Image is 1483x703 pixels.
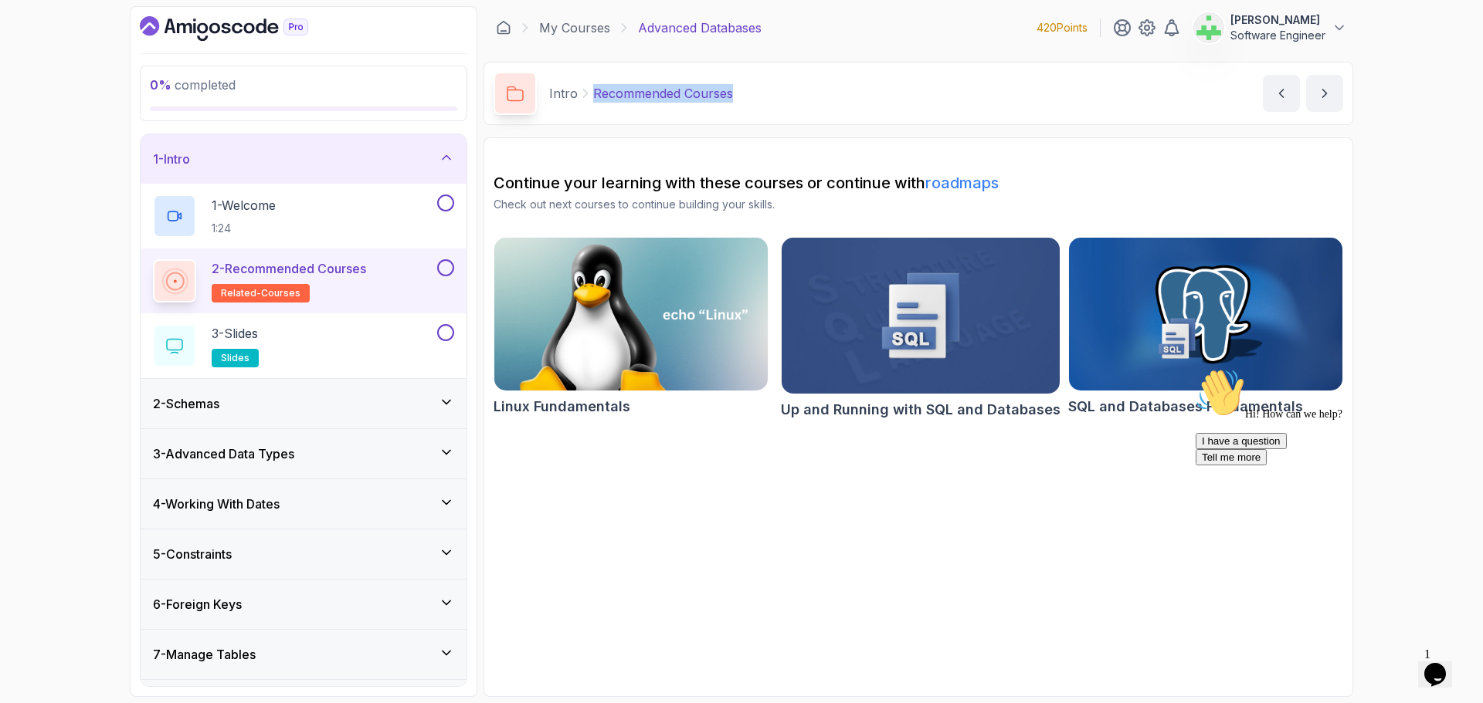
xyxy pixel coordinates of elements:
[6,6,56,56] img: :wave:
[153,495,280,513] h3: 4 - Working With Dates
[549,84,578,103] p: Intro
[925,174,999,192] a: roadmaps
[638,19,762,37] p: Advanced Databases
[153,545,232,563] h3: 5 - Constraints
[6,87,77,103] button: Tell me more
[6,46,153,58] span: Hi! How can we help?
[781,237,1060,421] a: Up and Running with SQL and Databases cardUp and Running with SQL and Databases
[494,237,769,417] a: Linux Fundamentals cardLinux Fundamentals
[153,259,454,302] button: 2-Recommended Coursesrelated-courses
[781,399,1060,421] h2: Up and Running with SQL and Databases
[1068,396,1303,417] h2: SQL and Databases Fundamentals
[153,595,242,613] h3: 6 - Foreign Keys
[221,287,300,299] span: related-courses
[141,630,467,679] button: 7-Manage Tables
[221,352,249,364] span: slides
[6,71,97,87] button: I have a question
[153,645,256,664] h3: 7 - Manage Tables
[1068,237,1343,417] a: SQL and Databases Fundamentals cardSQL and Databases Fundamentals
[1194,13,1223,42] img: user profile image
[212,259,366,278] p: 2 - Recommended Courses
[150,77,171,93] span: 0 %
[494,238,768,390] img: Linux Fundamentals card
[153,444,294,463] h3: 3 - Advanced Data Types
[6,6,284,103] div: 👋Hi! How can we help?I have a questionTell me more
[1037,20,1088,35] p: 420 Points
[1189,362,1468,634] iframe: chat widget
[141,134,467,184] button: 1-Intro
[1230,12,1325,28] p: [PERSON_NAME]
[539,19,610,37] a: My Courses
[212,324,258,343] p: 3 - Slides
[494,197,1343,212] p: Check out next courses to continue building your skills.
[496,20,511,35] a: Dashboard
[153,150,190,168] h3: 1 - Intro
[153,324,454,367] button: 3-Slidesslides
[153,394,219,413] h3: 2 - Schemas
[1418,641,1468,688] iframe: chat widget
[1306,75,1343,112] button: next content
[150,77,236,93] span: completed
[1193,12,1347,43] button: user profile image[PERSON_NAME]Software Engineer
[593,84,733,103] p: Recommended Courses
[782,238,1060,394] img: Up and Running with SQL and Databases card
[494,396,630,417] h2: Linux Fundamentals
[212,221,276,236] p: 1:24
[1069,238,1342,390] img: SQL and Databases Fundamentals card
[141,479,467,529] button: 4-Working With Dates
[141,429,467,478] button: 3-Advanced Data Types
[153,194,454,238] button: 1-Welcome1:24
[141,379,467,428] button: 2-Schemas
[494,172,1343,194] h2: Continue your learning with these courses or continue with
[141,529,467,579] button: 5-Constraints
[1263,75,1300,112] button: previous content
[141,580,467,629] button: 6-Foreign Keys
[1230,28,1325,43] p: Software Engineer
[140,16,344,41] a: Dashboard
[212,196,276,215] p: 1 - Welcome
